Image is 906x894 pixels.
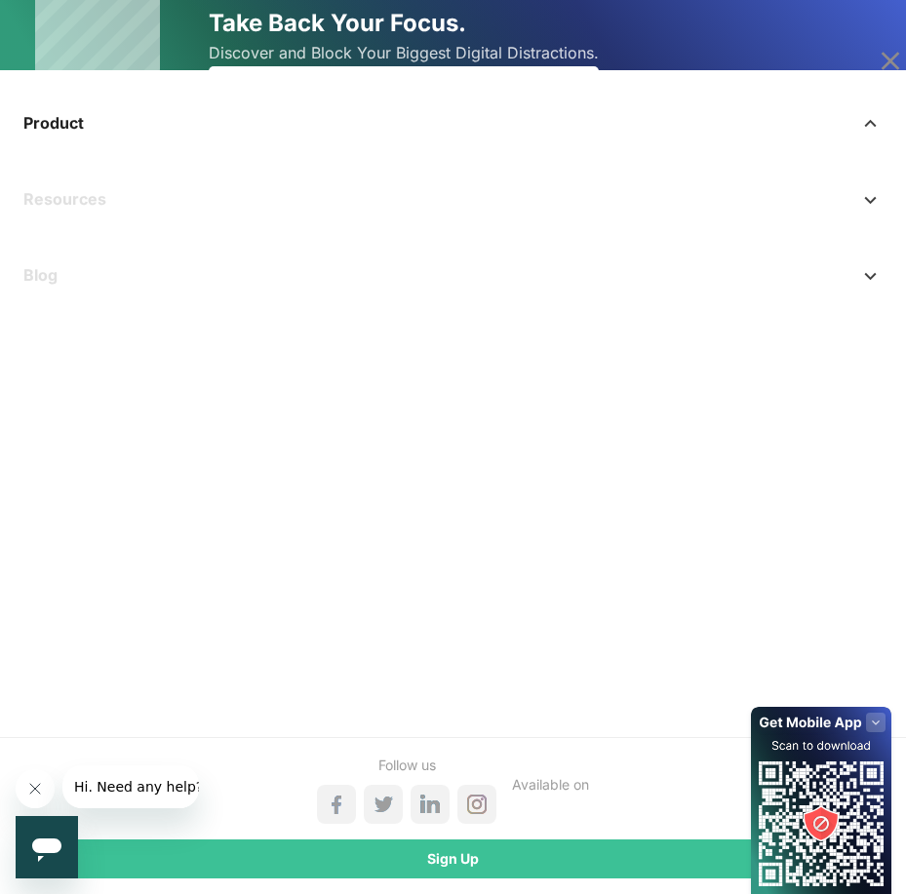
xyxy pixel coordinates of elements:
[209,66,599,117] div: Reveal My Distractions
[16,816,78,878] iframe: Button to launch messaging window
[209,9,466,37] span: Take Back Your Focus.
[317,754,496,777] div: Follow us
[209,39,599,67] span: Discover and Block Your Biggest Digital Distractions.
[16,99,890,146] a: Product
[16,175,890,222] a: Resources
[16,252,890,298] a: Blog
[16,769,55,808] iframe: Close message
[62,765,199,808] iframe: Message from company
[12,14,140,29] span: Hi. Need any help?
[512,773,589,797] div: Available on
[16,839,890,878] a: Sign Up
